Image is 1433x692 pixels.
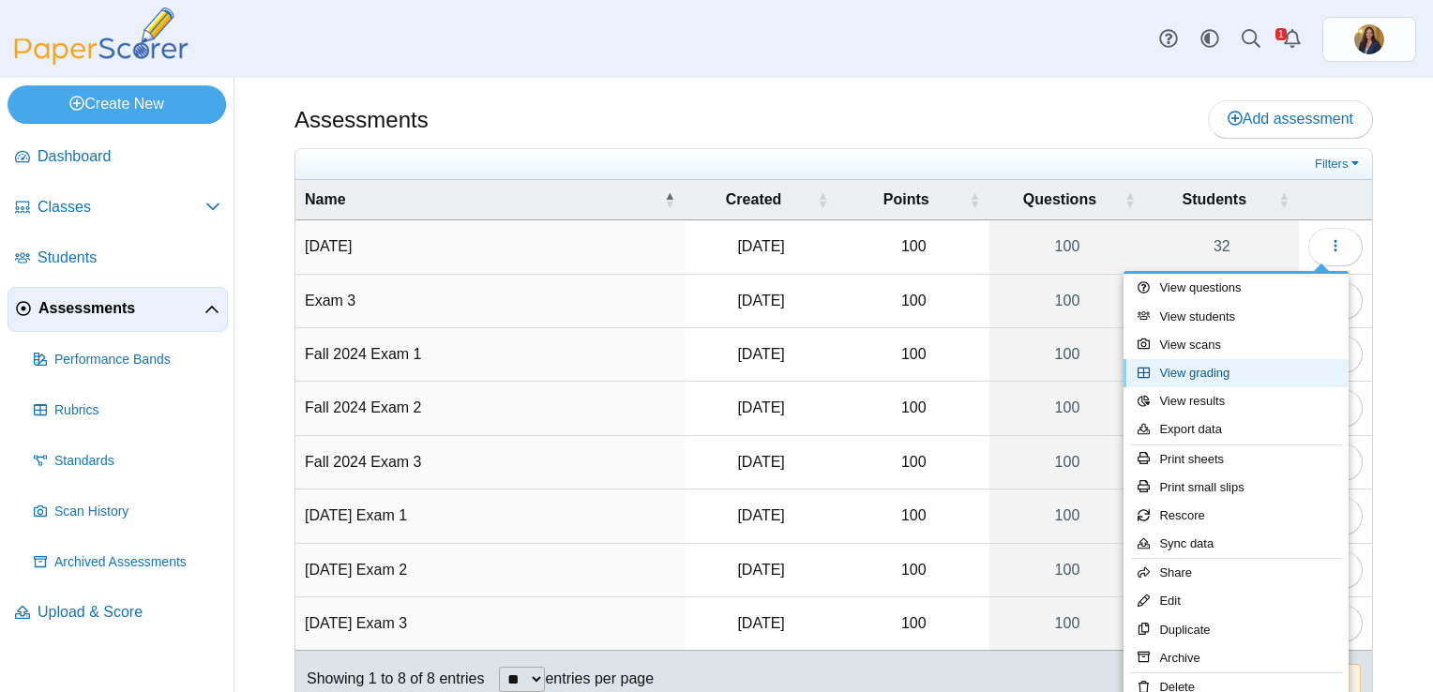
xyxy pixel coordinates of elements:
a: 100 [989,597,1144,650]
a: Sync data [1124,530,1349,558]
span: Archived Assessments [54,553,220,572]
a: Add assessment [1208,100,1373,138]
span: Rubrics [54,401,220,420]
span: Students [1154,189,1275,210]
span: Standards [54,452,220,471]
a: Create New [8,85,226,123]
td: 100 [837,597,989,651]
td: Fall 2024 Exam 1 [295,328,685,382]
img: ps.4EbUkvZfkybeTHcu [1354,24,1384,54]
a: Duplicate [1124,616,1349,644]
a: Standards [26,439,228,484]
a: Export data [1124,415,1349,444]
span: Points : Activate to sort [969,190,980,209]
span: Name [305,189,660,210]
time: Aug 30, 2024 at 9:30 AM [737,346,784,362]
span: Created [694,189,813,210]
a: 100 [989,436,1144,489]
span: Upload & Score [38,602,220,623]
a: Edit [1124,587,1349,615]
a: View scans [1124,331,1349,359]
a: View students [1124,303,1349,331]
td: Fall 2024 Exam 2 [295,382,685,435]
span: Students : Activate to sort [1278,190,1290,209]
td: [DATE] [295,220,685,274]
span: Students [38,248,220,268]
a: 32 [1145,220,1299,273]
td: 100 [837,275,989,328]
a: 100 [989,382,1144,434]
span: Dashboard [38,146,220,167]
td: [DATE] Exam 1 [295,489,685,543]
span: Scan History [54,503,220,521]
a: 100 [989,328,1144,381]
time: Oct 7, 2024 at 11:16 AM [737,454,784,470]
span: Classes [38,197,205,218]
a: ps.4EbUkvZfkybeTHcu [1322,17,1416,62]
span: Created : Activate to sort [817,190,828,209]
a: Share [1124,559,1349,587]
a: Rescore [1124,502,1349,530]
td: Fall 2024 Exam 3 [295,436,685,489]
a: Archived Assessments [26,540,228,585]
a: Filters [1310,155,1367,173]
a: 100 [989,275,1144,327]
time: Sep 10, 2025 at 11:26 AM [737,238,784,254]
span: Performance Bands [54,351,220,369]
td: [DATE] Exam 3 [295,597,685,651]
a: Dashboard [8,135,228,180]
a: Scan History [26,489,228,534]
a: Students [8,236,228,281]
a: Archive [1124,644,1349,672]
time: Apr 16, 2025 at 9:00 AM [737,615,784,631]
time: Mar 3, 2025 at 12:12 PM [737,507,784,523]
span: Questions : Activate to sort [1124,190,1136,209]
td: [DATE] Exam 2 [295,544,685,597]
time: Mar 26, 2025 at 9:25 AM [737,562,784,578]
a: PaperScorer [8,52,195,68]
a: Classes [8,186,228,231]
span: Name : Activate to invert sorting [664,190,675,209]
h1: Assessments [294,104,429,136]
a: 100 [989,220,1144,273]
td: 100 [837,382,989,435]
span: Jessica Cox [1354,24,1384,54]
a: View grading [1124,359,1349,387]
a: Print sheets [1124,445,1349,474]
span: Add assessment [1228,111,1353,127]
td: 100 [837,489,989,543]
td: 100 [837,328,989,382]
td: 100 [837,220,989,274]
label: entries per page [545,670,654,686]
a: Assessments [8,287,228,332]
a: Print small slips [1124,474,1349,502]
td: 100 [837,436,989,489]
time: Sep 12, 2024 at 12:18 PM [737,399,784,415]
span: Questions [999,189,1120,210]
span: Assessments [38,298,204,319]
a: Rubrics [26,388,228,433]
a: Performance Bands [26,338,228,383]
time: Jul 9, 2024 at 10:29 AM [737,293,784,308]
td: 100 [837,544,989,597]
a: Upload & Score [8,591,228,636]
span: Points [847,189,965,210]
a: Alerts [1272,19,1313,60]
img: PaperScorer [8,8,195,65]
a: 100 [989,544,1144,596]
a: View questions [1124,274,1349,302]
a: 100 [989,489,1144,542]
a: View results [1124,387,1349,415]
td: Exam 3 [295,275,685,328]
